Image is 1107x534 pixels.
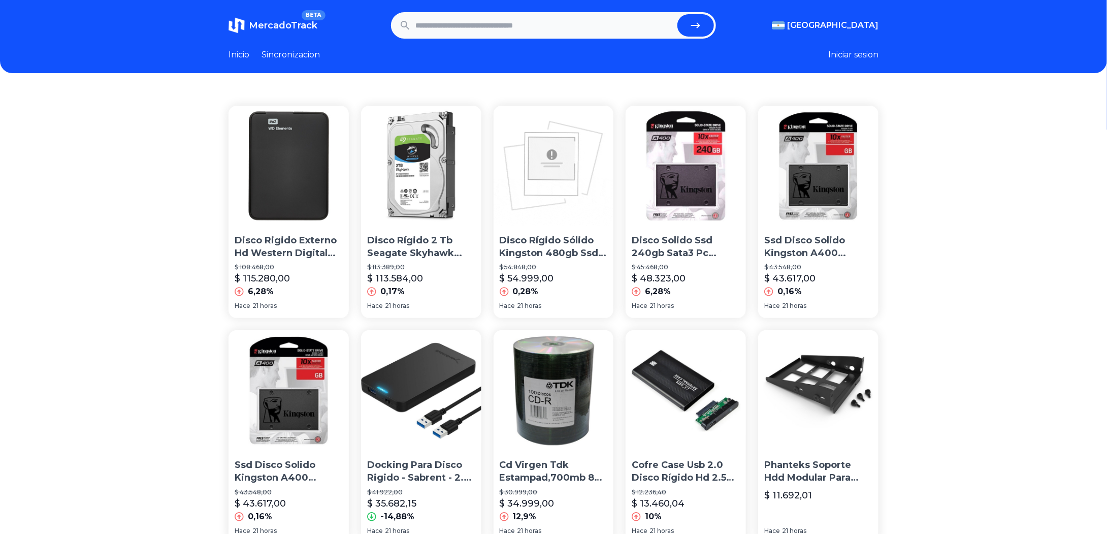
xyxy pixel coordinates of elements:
[367,496,416,511] p: $ 35.682,15
[500,488,608,496] p: $ 30.999,00
[764,488,812,502] p: $ 11.692,01
[500,496,555,511] p: $ 34.999,00
[513,286,539,298] p: 0,28%
[235,302,250,310] span: Hace
[367,263,475,271] p: $ 113.389,00
[632,271,686,286] p: $ 48.323,00
[772,21,785,29] img: Argentina
[758,330,878,451] img: Phanteks Soporte Hdd Modular Para Disco 3.5 - 2.5 Metálico
[249,20,317,31] span: MercadoTrack
[632,488,740,496] p: $ 12.236,40
[262,49,320,61] a: Sincronizacion
[632,263,740,271] p: $ 45.468,00
[494,106,614,226] img: Disco Rígido Sólido Kingston 480gb Ssd Now A400 Sata3 2.5
[764,234,872,260] p: Ssd Disco Solido Kingston A400 240gb Pc Gamer Sata 3
[361,330,481,451] img: Docking Para Disco Rigido - Sabrent - 2.5 - Usb 3.0 Hdd/ssd
[302,10,325,20] span: BETA
[649,302,674,310] span: 21 horas
[758,106,878,226] img: Ssd Disco Solido Kingston A400 240gb Pc Gamer Sata 3
[494,330,614,451] img: Cd Virgen Tdk Estampad,700mb 80 Minutos Bulk X100,avellaneda
[235,496,286,511] p: $ 43.617,00
[252,302,277,310] span: 21 horas
[772,19,878,32] button: [GEOGRAPHIC_DATA]
[517,302,542,310] span: 21 horas
[229,106,349,226] img: Disco Rigido Externo Hd Western Digital 1tb Usb 3.0 Win/mac
[500,459,608,484] p: Cd Virgen Tdk Estampad,700mb 80 Minutos Bulk X100,[PERSON_NAME]
[764,263,872,271] p: $ 43.548,00
[367,302,383,310] span: Hace
[513,511,537,523] p: 12,9%
[229,49,249,61] a: Inicio
[380,511,414,523] p: -14,88%
[367,234,475,260] p: Disco Rígido 2 Tb Seagate Skyhawk Simil Purple Wd Dvr Cct
[248,511,272,523] p: 0,16%
[645,286,671,298] p: 6,28%
[500,271,554,286] p: $ 54.999,00
[764,271,816,286] p: $ 43.617,00
[235,459,343,484] p: Ssd Disco Solido Kingston A400 240gb Sata 3 Simil Uv400
[645,511,662,523] p: 10%
[235,488,343,496] p: $ 43.548,00
[235,271,290,286] p: $ 115.280,00
[632,459,740,484] p: Cofre Case Usb 2.0 Disco Rígido Hd 2.5 Sata De Notebook
[367,459,475,484] p: Docking Para Disco Rigido - Sabrent - 2.5 - Usb 3.0 Hdd/ssd
[248,286,274,298] p: 6,28%
[764,302,780,310] span: Hace
[235,234,343,260] p: Disco Rigido Externo Hd Western Digital 1tb Usb 3.0 Win/mac
[632,234,740,260] p: Disco Solido Ssd 240gb Sata3 Pc Notebook Mac
[828,49,878,61] button: Iniciar sesion
[626,106,746,226] img: Disco Solido Ssd 240gb Sata3 Pc Notebook Mac
[367,488,475,496] p: $ 41.922,00
[626,330,746,451] img: Cofre Case Usb 2.0 Disco Rígido Hd 2.5 Sata De Notebook
[380,286,405,298] p: 0,17%
[632,302,647,310] span: Hace
[367,271,423,286] p: $ 113.584,00
[782,302,806,310] span: 21 horas
[229,17,317,34] a: MercadoTrackBETA
[361,106,481,318] a: Disco Rígido 2 Tb Seagate Skyhawk Simil Purple Wd Dvr CctDisco Rígido 2 Tb Seagate Skyhawk Simil ...
[764,459,872,484] p: Phanteks Soporte Hdd Modular Para Disco 3.5 - 2.5 Metálico
[229,106,349,318] a: Disco Rigido Externo Hd Western Digital 1tb Usb 3.0 Win/macDisco Rigido Externo Hd Western Digita...
[500,263,608,271] p: $ 54.848,00
[229,17,245,34] img: MercadoTrack
[787,19,878,32] span: [GEOGRAPHIC_DATA]
[494,106,614,318] a: Disco Rígido Sólido Kingston 480gb Ssd Now A400 Sata3 2.5Disco Rígido Sólido Kingston 480gb Ssd N...
[361,106,481,226] img: Disco Rígido 2 Tb Seagate Skyhawk Simil Purple Wd Dvr Cct
[385,302,409,310] span: 21 horas
[632,496,685,511] p: $ 13.460,04
[235,263,343,271] p: $ 108.468,00
[758,106,878,318] a: Ssd Disco Solido Kingston A400 240gb Pc Gamer Sata 3Ssd Disco Solido Kingston A400 240gb Pc Gamer...
[777,286,802,298] p: 0,16%
[626,106,746,318] a: Disco Solido Ssd 240gb Sata3 Pc Notebook MacDisco Solido Ssd 240gb Sata3 Pc Notebook Mac$ 45.468,...
[500,234,608,260] p: Disco Rígido Sólido Kingston 480gb Ssd Now A400 Sata3 2.5
[500,302,515,310] span: Hace
[229,330,349,451] img: Ssd Disco Solido Kingston A400 240gb Sata 3 Simil Uv400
